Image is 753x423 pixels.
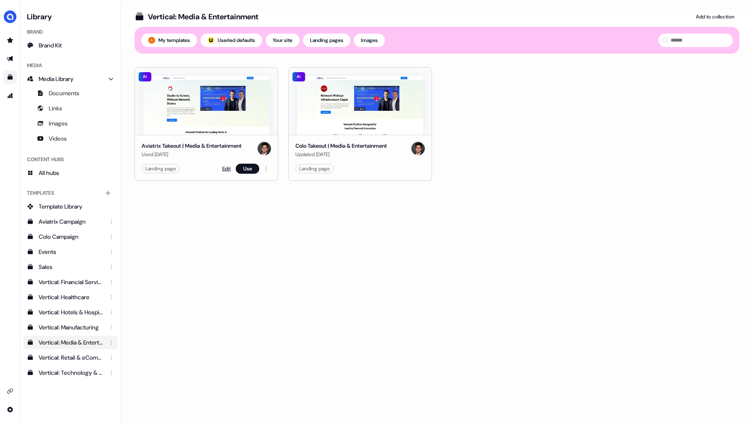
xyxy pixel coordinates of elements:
[39,338,104,347] div: Vertical: Media & Entertainment
[24,59,117,72] div: Media
[292,72,305,82] div: AI
[49,89,79,97] span: Documents
[266,34,300,47] button: Your site
[49,104,62,112] span: Links
[24,117,117,130] a: Images
[24,186,117,200] div: Templates
[691,10,740,23] button: Add to collection
[295,150,387,159] div: Updated [DATE]
[141,34,197,47] button: My templates
[24,200,117,213] a: Template Library
[39,202,82,211] span: Template Library
[148,12,258,22] div: Vertical: Media & Entertainment
[200,34,262,47] button: userled logo;Userled defaults
[24,336,117,349] a: Vertical: Media & Entertainment
[134,67,278,181] button: Aviatrix Takeout | Media & EntertainmentAIAviatrix Takeout | Media & EntertainmentUsed [DATE]Hugh...
[39,232,104,241] div: Colo Campaign
[24,86,117,100] a: Documents
[411,142,425,155] img: Hugh
[39,41,62,50] span: Brand Kit
[39,293,104,301] div: Vertical: Healthcare
[3,89,17,102] a: Go to attribution
[145,164,176,173] div: Landing page
[24,305,117,319] a: Vertical: Hotels & Hospitality
[39,278,104,286] div: Vertical: Financial Services
[3,403,17,416] a: Go to integrations
[39,323,104,332] div: Vertical: Manufacturing
[3,34,17,47] a: Go to prospects
[288,67,432,181] button: Colo Takeout | Media & EntertainmentAIColo Takeout | Media & EntertainmentUpdated [DATE]HughLandi...
[24,275,117,289] a: Vertical: Financial Services
[24,39,117,52] a: Brand Kit
[295,142,387,150] div: Colo Takeout | Media & Entertainment
[3,52,17,65] a: Go to outbound experience
[24,366,117,379] a: Vertical: Technology & Software
[148,37,155,44] img: Apoorva
[39,263,104,271] div: Sales
[236,164,259,174] button: Use
[24,102,117,115] a: Links
[3,384,17,398] a: Go to integrations
[49,134,67,143] span: Videos
[303,34,350,47] button: Landing pages
[39,368,104,377] div: Vertical: Technology & Software
[39,217,104,226] div: Aviatrix Campaign
[24,351,117,364] a: Vertical: Retail & eCommerce
[39,75,74,83] span: Media Library
[299,164,330,173] div: Landing page
[24,10,117,22] h3: Library
[24,321,117,334] a: Vertical: Manufacturing
[297,76,423,135] img: Colo Takeout | Media & Entertainment
[24,166,117,180] a: All hubs
[24,245,117,258] a: Events
[24,215,117,228] a: Aviatrix Campaign
[142,142,242,150] div: Aviatrix Takeout | Media & Entertainment
[24,72,117,86] a: Media Library
[142,150,242,159] div: Used [DATE]
[222,164,231,173] a: Edit
[24,290,117,304] a: Vertical: Healthcare
[49,119,68,128] span: Images
[258,142,271,155] img: Hugh
[3,70,17,84] a: Go to templates
[24,153,117,166] div: Content Hubs
[208,37,214,44] div: ;
[208,37,214,44] img: userled logo
[39,169,59,177] span: All hubs
[39,308,104,316] div: Vertical: Hotels & Hospitality
[39,248,104,256] div: Events
[24,230,117,243] a: Colo Campaign
[143,76,269,135] img: Aviatrix Takeout | Media & Entertainment
[354,34,385,47] button: Images
[24,132,117,145] a: Videos
[24,260,117,274] a: Sales
[39,353,104,362] div: Vertical: Retail & eCommerce
[24,25,117,39] div: Brand
[138,72,152,82] div: AI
